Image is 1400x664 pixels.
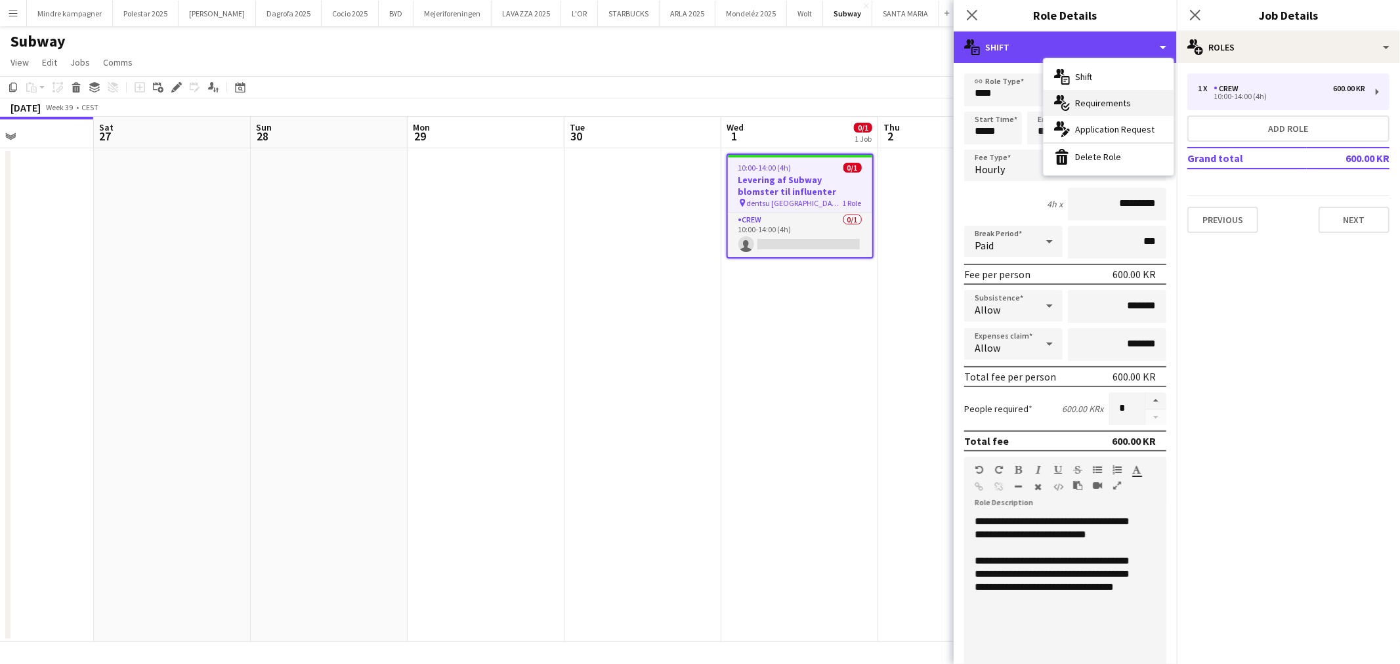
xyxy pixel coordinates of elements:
div: Total fee per person [964,370,1056,383]
div: 600.00 KR [1112,434,1156,447]
span: Comms [103,56,133,68]
h3: Job Details [1177,7,1400,24]
button: SANTA MARIA [872,1,939,26]
label: People required [964,403,1032,415]
a: Edit [37,54,62,71]
button: Italic [1034,465,1043,475]
a: Jobs [65,54,95,71]
td: Grand total [1187,148,1307,169]
button: Ordered List [1113,465,1122,475]
button: LAVAZZA 2025 [492,1,561,26]
button: Clear Formatting [1034,482,1043,492]
button: Underline [1053,465,1063,475]
button: Mondeléz 2025 [715,1,787,26]
button: Previous [1187,207,1258,233]
button: Add role [1187,115,1389,142]
div: Fee per person [964,268,1030,281]
button: Dagrofa 2025 [256,1,322,26]
button: Mejeriforeningen [414,1,492,26]
span: Wed [727,121,744,133]
div: Delete Role [1044,144,1174,170]
span: Thu [883,121,900,133]
div: 10:00-14:00 (4h) [1198,93,1365,100]
span: 0/1 [843,163,862,173]
h3: Role Details [954,7,1177,24]
button: Polestar 2025 [113,1,179,26]
button: Redo [994,465,1004,475]
a: View [5,54,34,71]
span: Sun [256,121,272,133]
span: 29 [411,129,430,144]
span: Requirements [1075,97,1131,109]
div: 4h x [1047,198,1063,210]
h1: Subway [11,31,66,51]
span: View [11,56,29,68]
button: Cocio 2025 [322,1,379,26]
div: 600.00 KR [1113,370,1156,383]
span: Week 39 [43,102,76,112]
span: 1 [725,129,744,144]
button: Text Color [1132,465,1141,475]
div: 1 Job [855,134,872,144]
div: CEST [81,102,98,112]
button: STARBUCKS [598,1,660,26]
div: 600.00 KR x [1062,403,1103,415]
button: Horizontal Line [1014,482,1023,492]
app-card-role: Crew0/110:00-14:00 (4h) [728,213,872,257]
button: [PERSON_NAME] [179,1,256,26]
button: Fullscreen [1113,480,1122,491]
app-job-card: 10:00-14:00 (4h)0/1Levering af Subway blomster til influenter dentsu [GEOGRAPHIC_DATA]1 RoleCrew0... [727,154,874,259]
span: 28 [254,129,272,144]
span: 30 [568,129,585,144]
button: HTML Code [1053,482,1063,492]
span: Tue [570,121,585,133]
button: BYD [379,1,414,26]
span: 0/1 [854,123,872,133]
button: Strikethrough [1073,465,1082,475]
div: Shift [954,31,1177,63]
h3: Levering af Subway blomster til influenter [728,174,872,197]
span: 27 [97,129,114,144]
div: 1 x [1198,84,1214,93]
div: [DATE] [11,101,41,114]
span: 10:00-14:00 (4h) [738,163,792,173]
span: Hourly [975,163,1005,176]
button: Wolt [787,1,823,26]
button: Next [1319,207,1389,233]
span: Allow [975,303,1000,316]
span: dentsu [GEOGRAPHIC_DATA] [747,198,843,208]
span: Shift [1075,71,1092,83]
div: Roles [1177,31,1400,63]
button: Paste as plain text [1073,480,1082,491]
div: 600.00 KR [1113,268,1156,281]
span: 2 [881,129,900,144]
button: Subway [823,1,872,26]
span: Allow [975,341,1000,354]
span: Edit [42,56,57,68]
button: Increase [1145,392,1166,409]
a: Comms [98,54,138,71]
span: Mon [413,121,430,133]
button: L'OR [561,1,598,26]
button: Mindre kampagner [27,1,113,26]
span: Paid [975,239,994,252]
button: Unordered List [1093,465,1102,475]
span: Jobs [70,56,90,68]
button: ARLA 2025 [660,1,715,26]
button: Undo [975,465,984,475]
button: Insert video [1093,480,1102,491]
span: Application Request [1075,123,1155,135]
div: Crew [1214,84,1244,93]
div: 600.00 KR [1333,84,1365,93]
span: 1 Role [843,198,862,208]
span: Sat [99,121,114,133]
div: Total fee [964,434,1009,447]
td: 600.00 KR [1307,148,1389,169]
button: Bold [1014,465,1023,475]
